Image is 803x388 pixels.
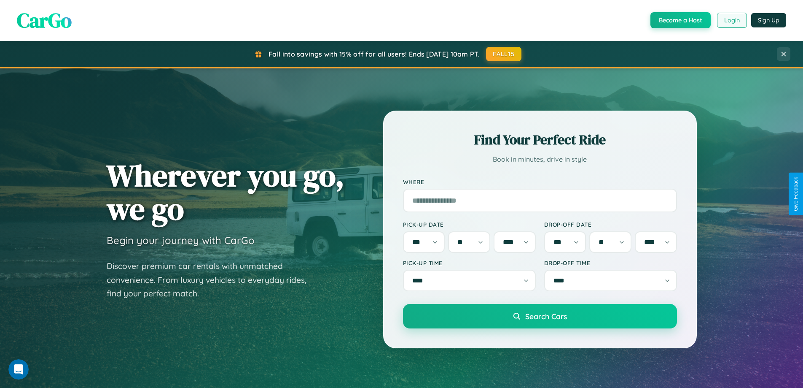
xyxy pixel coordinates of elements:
h3: Begin your journey with CarGo [107,234,255,247]
button: Search Cars [403,304,677,328]
span: Search Cars [525,312,567,321]
button: FALL15 [486,47,521,61]
span: Fall into savings with 15% off for all users! Ends [DATE] 10am PT. [269,50,480,58]
label: Drop-off Time [544,259,677,266]
button: Sign Up [751,13,786,27]
iframe: Intercom live chat [8,359,29,380]
div: Give Feedback [793,177,799,211]
button: Login [717,13,747,28]
label: Pick-up Time [403,259,536,266]
span: CarGo [17,6,72,34]
label: Drop-off Date [544,221,677,228]
label: Where [403,178,677,185]
label: Pick-up Date [403,221,536,228]
button: Become a Host [650,12,711,28]
h2: Find Your Perfect Ride [403,130,677,149]
p: Discover premium car rentals with unmatched convenience. From luxury vehicles to everyday rides, ... [107,259,317,301]
h1: Wherever you go, we go [107,159,344,225]
p: Book in minutes, drive in style [403,153,677,166]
